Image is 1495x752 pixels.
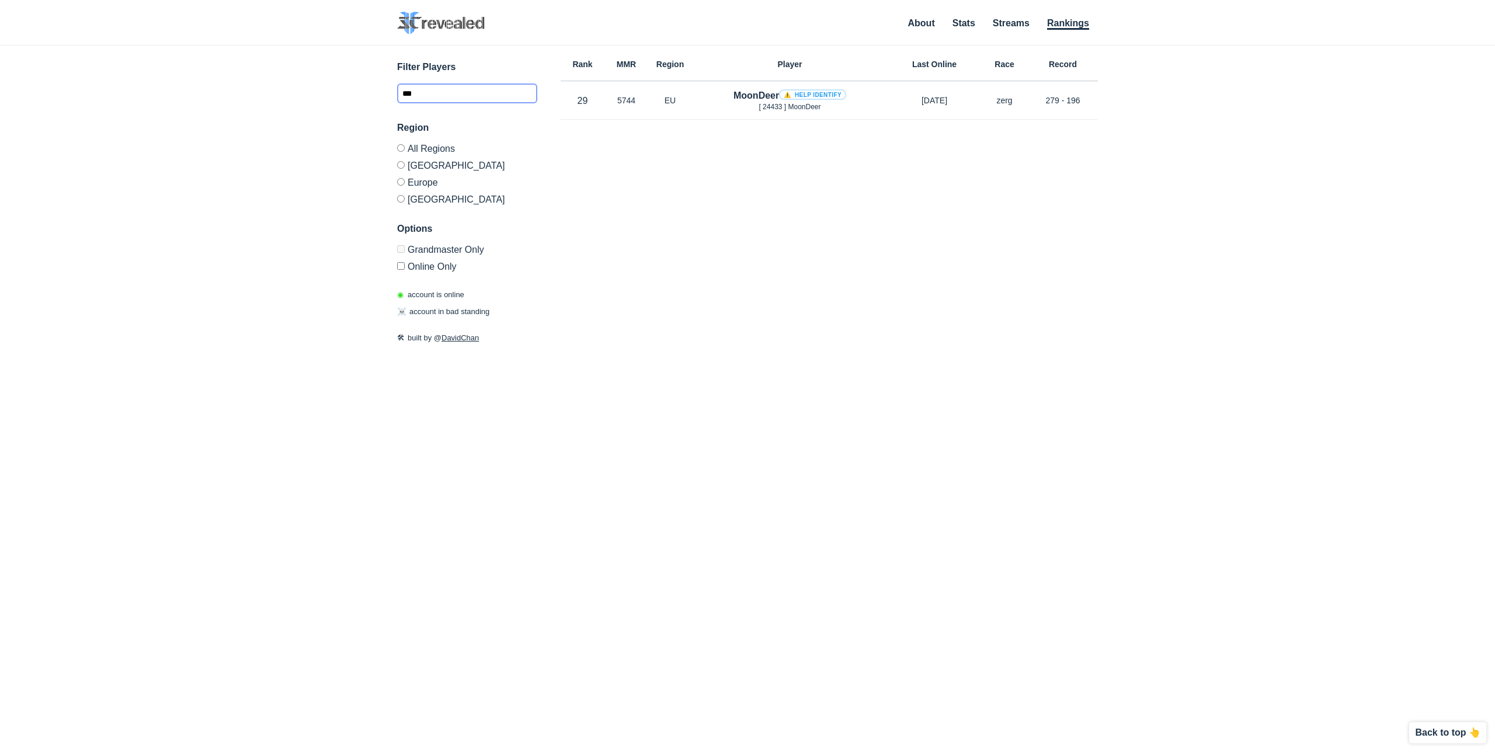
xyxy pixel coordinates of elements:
[397,289,464,301] p: account is online
[397,161,405,169] input: [GEOGRAPHIC_DATA]
[441,333,479,342] a: DavidChan
[397,156,537,173] label: [GEOGRAPHIC_DATA]
[692,60,888,68] h6: Player
[604,60,648,68] h6: MMR
[981,60,1028,68] h6: Race
[397,178,405,186] input: Europe
[397,290,404,299] span: ◉
[397,173,537,190] label: Europe
[993,18,1030,28] a: Streams
[604,95,648,106] p: 5744
[648,60,692,68] h6: Region
[888,60,981,68] h6: Last Online
[397,144,405,152] input: All Regions
[397,332,537,344] p: built by @
[397,222,537,236] h3: Options
[1028,95,1098,106] p: 279 - 196
[733,89,846,102] h4: MoonDeer
[981,95,1028,106] p: zerg
[952,18,975,28] a: Stats
[648,95,692,106] p: EU
[759,103,820,111] span: [ 24433 ] MoonDeer
[397,257,537,271] label: Only show accounts currently laddering
[397,333,405,342] span: 🛠
[397,144,537,156] label: All Regions
[397,307,406,316] span: ☠️
[397,12,485,34] img: SC2 Revealed
[397,60,537,74] h3: Filter Players
[779,89,846,100] a: ⚠️ Help identify
[397,121,537,135] h3: Region
[397,190,537,204] label: [GEOGRAPHIC_DATA]
[561,94,604,107] p: 29
[1415,728,1480,737] p: Back to top 👆
[397,306,489,318] p: account in bad standing
[561,60,604,68] h6: Rank
[888,95,981,106] p: [DATE]
[397,262,405,270] input: Online Only
[397,195,405,203] input: [GEOGRAPHIC_DATA]
[397,245,537,257] label: Only Show accounts currently in Grandmaster
[397,245,405,253] input: Grandmaster Only
[908,18,935,28] a: About
[1028,60,1098,68] h6: Record
[1047,18,1089,30] a: Rankings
